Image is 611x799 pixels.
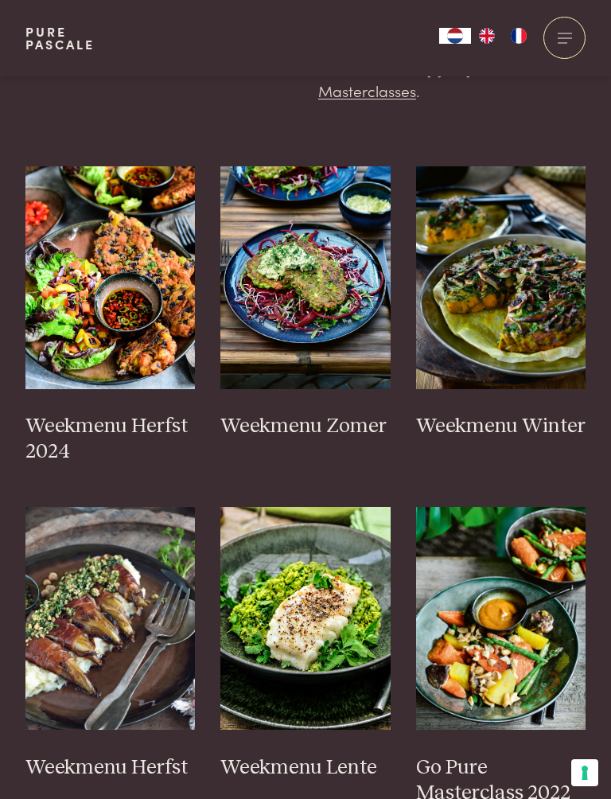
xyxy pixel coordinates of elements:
[416,414,586,439] h3: Weekmenu Winter
[25,755,196,781] h3: Weekmenu Herfst
[220,755,391,781] h3: Weekmenu Lente
[471,28,535,44] ul: Language list
[220,507,391,781] a: Weekmenu Lente Weekmenu Lente
[220,166,391,440] a: Weekmenu Zomer Weekmenu Zomer
[25,414,196,465] h3: Weekmenu Herfst 2024
[220,166,391,389] img: Weekmenu Zomer
[439,28,535,44] aside: Language selected: Nederlands
[25,25,95,51] a: PurePascale
[25,166,196,389] img: Weekmenu Herfst 2024
[503,28,535,44] a: FR
[318,57,566,101] a: Go Pure Masterclasses
[416,166,586,440] a: Weekmenu Winter Weekmenu Winter
[416,166,586,389] img: Weekmenu Winter
[25,166,196,466] a: Weekmenu Herfst 2024 Weekmenu Herfst 2024
[471,28,503,44] a: EN
[439,28,471,44] a: NL
[25,507,196,730] img: Weekmenu Herfst
[220,414,391,439] h3: Weekmenu Zomer
[220,507,391,730] img: Weekmenu Lente
[439,28,471,44] div: Language
[571,759,598,786] button: Uw voorkeuren voor toestemming voor trackingtechnologieën
[416,507,586,730] img: Go Pure Masterclass 2022
[25,507,196,781] a: Weekmenu Herfst Weekmenu Herfst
